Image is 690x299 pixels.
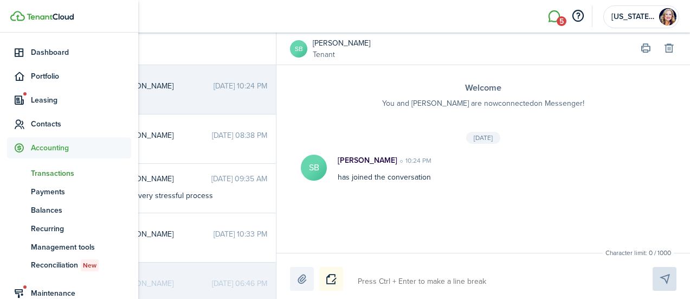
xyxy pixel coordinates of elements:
[7,219,131,238] a: Recurring
[116,130,212,141] span: Mason Borrowman
[31,142,131,154] span: Accounting
[31,241,131,253] span: Management tools
[31,94,131,106] span: Leasing
[116,228,214,240] span: Justin Butler
[7,238,131,256] a: Management tools
[10,11,25,21] img: TenantCloud
[31,47,131,58] span: Dashboard
[313,49,370,60] a: Tenant
[214,80,267,92] time: [DATE] 10:24 PM
[327,155,619,183] div: has joined the conversation
[298,98,668,109] p: You and [PERSON_NAME] are now connected on Messenger!
[211,173,267,185] time: [DATE] 09:35 AM
[7,42,131,63] a: Dashboard
[661,41,676,56] button: Delete
[569,7,587,26] button: Open resource center
[7,182,131,201] a: Payments
[116,80,214,92] span: Stacey Balla
[603,248,674,258] small: Character limit: 0 / 1000
[27,14,74,20] img: TenantCloud
[214,228,267,240] time: [DATE] 10:33 PM
[31,71,131,82] span: Portfolio
[611,13,655,21] span: Idaho Rent Pro
[319,267,343,291] button: Notice
[638,41,653,56] button: Print
[212,278,267,289] time: [DATE] 06:46 PM
[31,118,131,130] span: Contacts
[70,33,276,65] input: search
[212,130,267,141] time: [DATE] 08:38 PM
[7,256,131,275] a: ReconciliationNew
[301,155,327,181] avatar-text: SB
[116,173,211,185] span: Kathleen Beck
[31,186,131,198] span: Payments
[338,155,397,166] p: [PERSON_NAME]
[116,190,252,201] div: Just a very stressful process
[31,223,131,234] span: Recurring
[397,156,431,166] time: 10:24 PM
[466,132,500,144] div: [DATE]
[290,40,307,58] a: SB
[31,205,131,216] span: Balances
[31,168,131,179] span: Transactions
[298,81,668,95] h3: Welcome
[7,164,131,182] a: Transactions
[83,260,96,270] span: New
[31,259,131,271] span: Reconciliation
[659,8,676,26] img: Idaho Rent Pro
[31,288,131,299] span: Maintenance
[313,37,370,49] a: [PERSON_NAME]
[116,278,212,289] span: Riley Braegger
[7,201,131,219] a: Balances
